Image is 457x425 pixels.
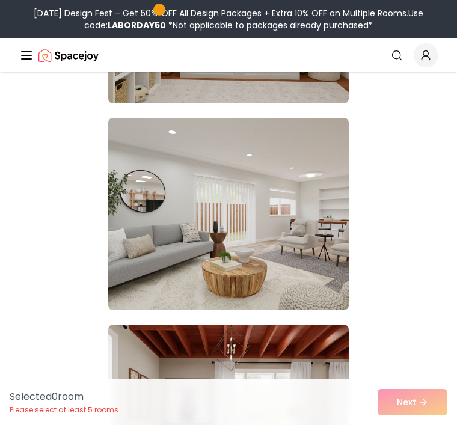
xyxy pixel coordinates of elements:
img: Spacejoy Logo [38,43,99,67]
img: Room room-2 [108,118,349,310]
a: Spacejoy [38,43,99,67]
p: Selected 0 room [10,390,118,404]
b: LABORDAY50 [108,19,166,31]
nav: Global [19,38,438,72]
span: Use code: [84,7,423,31]
div: [DATE] Design Fest – Get 50% OFF All Design Packages + Extra 10% OFF on Multiple Rooms. [5,7,452,31]
p: Please select at least 5 rooms [10,405,118,415]
span: *Not applicable to packages already purchased* [166,19,373,31]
